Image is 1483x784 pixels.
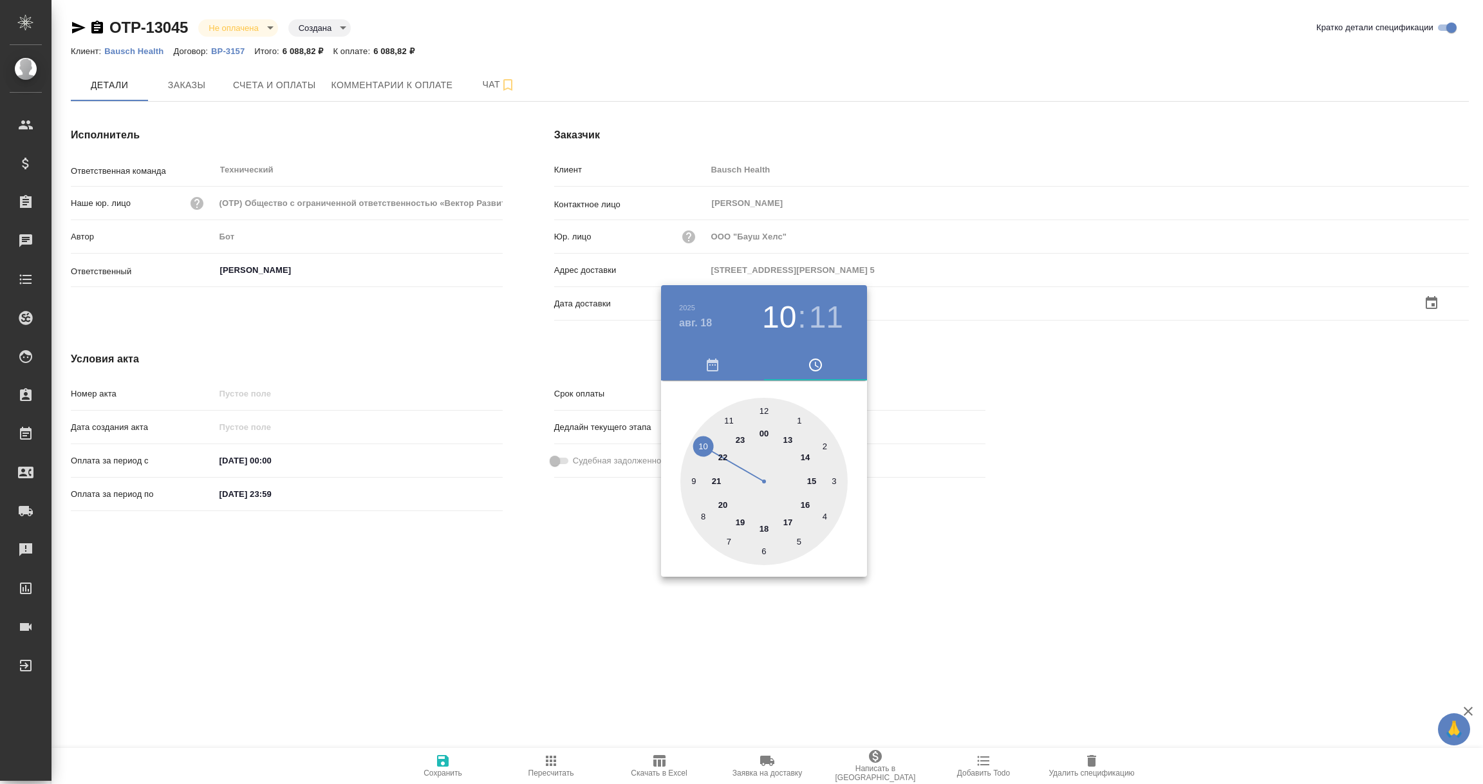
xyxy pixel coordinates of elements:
[679,304,695,312] button: 2025
[679,315,712,331] button: авг. 18
[797,299,806,335] h3: :
[809,299,843,335] button: 11
[762,299,796,335] button: 10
